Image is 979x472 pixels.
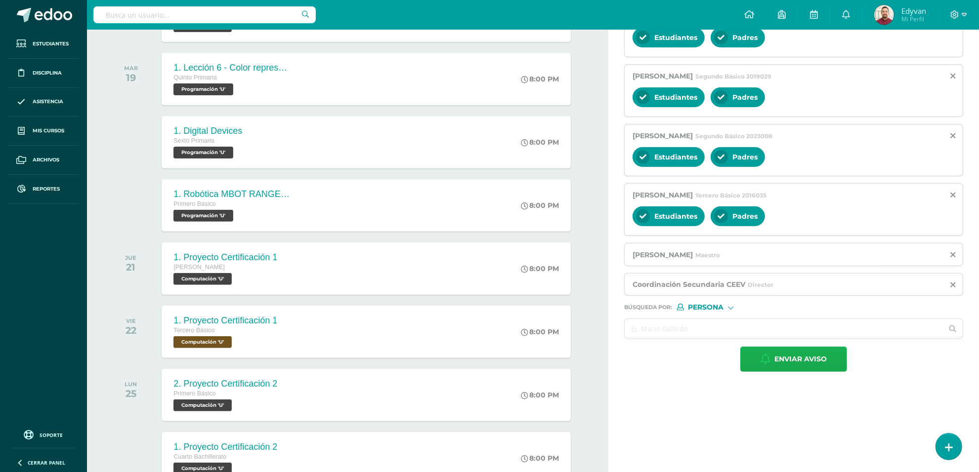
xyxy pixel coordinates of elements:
span: Tercero Básico 2016035 [695,192,766,199]
span: [PERSON_NAME] [633,131,693,140]
div: LUN [125,381,137,388]
div: 21 [125,261,136,273]
div: MAR [124,65,138,72]
span: Cuarto Bachillerato [173,453,226,460]
span: Computación 'U' [173,336,232,348]
span: Enviar aviso [774,347,827,371]
span: Primero Básico [173,200,215,207]
div: JUE [125,254,136,261]
a: Reportes [8,175,79,204]
span: Estudiantes [654,33,697,42]
div: 25 [125,388,137,399]
div: 2. Proyecto Certificación 2 [173,379,277,389]
span: Programación 'U' [173,147,233,158]
a: Soporte [12,428,75,441]
div: 8:00 PM [521,327,559,336]
div: 8:00 PM [521,138,559,147]
div: 1. Proyecto Certificación 2 [173,442,277,452]
a: Disciplina [8,59,79,88]
a: Mis cursos [8,117,79,146]
span: Coordinación Secundaria CEEV [633,280,745,289]
div: 8:00 PM [521,201,559,210]
span: Primero Básico [173,390,215,397]
span: [PERSON_NAME] [633,250,693,259]
span: Padres [732,93,758,102]
input: Busca un usuario... [93,6,316,23]
span: Computación 'U' [173,399,232,411]
div: 8:00 PM [521,391,559,399]
span: Estudiantes [654,212,697,221]
span: Asistencia [33,98,63,106]
span: Estudiantes [654,153,697,161]
span: Padres [732,212,758,221]
span: Sexto Primaria [173,137,214,144]
span: Quinto Primaria [173,74,217,81]
span: Padres [732,33,758,42]
div: 19 [124,72,138,83]
span: [PERSON_NAME] [173,264,225,271]
span: Soporte [40,432,63,438]
span: Padres [732,153,758,161]
span: Edyvan [901,6,926,16]
span: Estudiantes [654,93,697,102]
span: Programación 'U' [173,83,233,95]
button: Enviar aviso [740,347,847,372]
div: 1. Proyecto Certificación 1 [173,315,277,326]
span: [PERSON_NAME] [633,72,693,80]
span: Cerrar panel [28,459,65,466]
span: Mis cursos [33,127,64,135]
span: Director [748,281,773,288]
div: 8:00 PM [521,264,559,273]
a: Estudiantes [8,30,79,59]
div: 8:00 PM [521,454,559,463]
span: Programación 'U' [173,210,233,222]
div: 22 [126,324,136,336]
span: Segundo Básico 2019029 [695,73,771,80]
span: Segundo Básico 2023008 [695,132,772,140]
span: Persona [688,305,724,310]
div: 1. Robótica MBOT RANGER 1 [173,189,292,199]
img: da03261dcaf1cb13c371f5bf6591c7ff.png [874,5,894,25]
span: Búsqueda por : [624,305,672,310]
span: Archivos [33,156,59,164]
span: Disciplina [33,69,62,77]
a: Asistencia [8,88,79,117]
span: Estudiantes [33,40,69,48]
span: Tercero Básico [173,327,214,334]
div: 1. Proyecto Certificación 1 [173,252,277,263]
div: 1. Digital Devices [173,126,242,136]
div: [object Object] [677,304,751,311]
span: Mi Perfil [901,15,926,23]
span: Computación 'U' [173,273,232,285]
div: 1. Lección 6 - Color representation [173,63,292,73]
span: [PERSON_NAME] [633,191,693,199]
input: Ej. Mario Galindo [625,319,943,338]
span: Reportes [33,185,60,193]
div: 8:00 PM [521,75,559,83]
a: Archivos [8,146,79,175]
span: Maestro [695,251,720,259]
div: VIE [126,317,136,324]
